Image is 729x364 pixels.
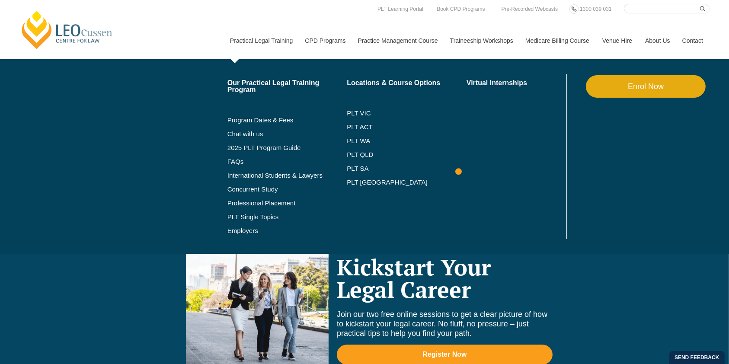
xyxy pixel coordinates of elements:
a: CPD Programs [298,22,351,59]
span: Go to slide 1 [455,168,462,175]
a: Chat with us [227,131,347,137]
a: PLT QLD [347,151,467,158]
a: 2025 PLT Program Guide [227,144,326,151]
a: [PERSON_NAME] Centre for Law [19,10,115,50]
span: Go to slide 6 [514,168,520,175]
a: Locations & Course Options [347,80,467,86]
a: International Students & Lawyers [227,172,347,179]
a: Contact [676,22,710,59]
a: PLT Single Topics [227,214,347,220]
a: Venue Hire [596,22,639,59]
span: Join our two free online sessions to get a clear picture of how to kickstart your legal career [337,310,547,328]
a: FAQs [227,158,347,165]
a: Program Dates & Fees [227,117,347,124]
a: Our Practical Legal Training Program [227,80,347,93]
a: PLT VIC [347,110,467,117]
span: Go to slide 3 [479,168,485,175]
a: Kickstart Your Legal Career [337,252,491,304]
span: Go to slide 2 [467,168,473,175]
a: PLT Learning Portal [375,4,425,14]
a: Virtual Internships [467,80,565,86]
a: Pre-Recorded Webcasts [499,4,560,14]
a: 1300 039 031 [578,4,614,14]
a: Professional Placement [227,200,347,207]
a: Employers [227,227,347,234]
a: Practical Legal Training [224,22,299,59]
a: About Us [639,22,676,59]
span: Go to slide 5 [502,168,508,175]
a: Traineeship Workshops [444,22,519,59]
a: Enrol Now [586,75,706,98]
a: Concurrent Study [227,186,347,193]
span: Register Now [422,351,467,358]
span: Go to slide 4 [490,168,497,175]
a: Practice Management Course [352,22,444,59]
a: PLT SA [347,165,467,172]
a: Book CPD Programs [435,4,487,14]
span: 1300 039 031 [580,6,611,12]
span: . No fluff, no pressure – just practical tips to help you find your path. [337,319,529,338]
a: Medicare Billing Course [519,22,596,59]
a: PLT [GEOGRAPHIC_DATA] [347,179,467,186]
a: PLT WA [347,137,445,144]
a: PLT ACT [347,124,467,131]
iframe: LiveChat chat widget [671,306,707,342]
